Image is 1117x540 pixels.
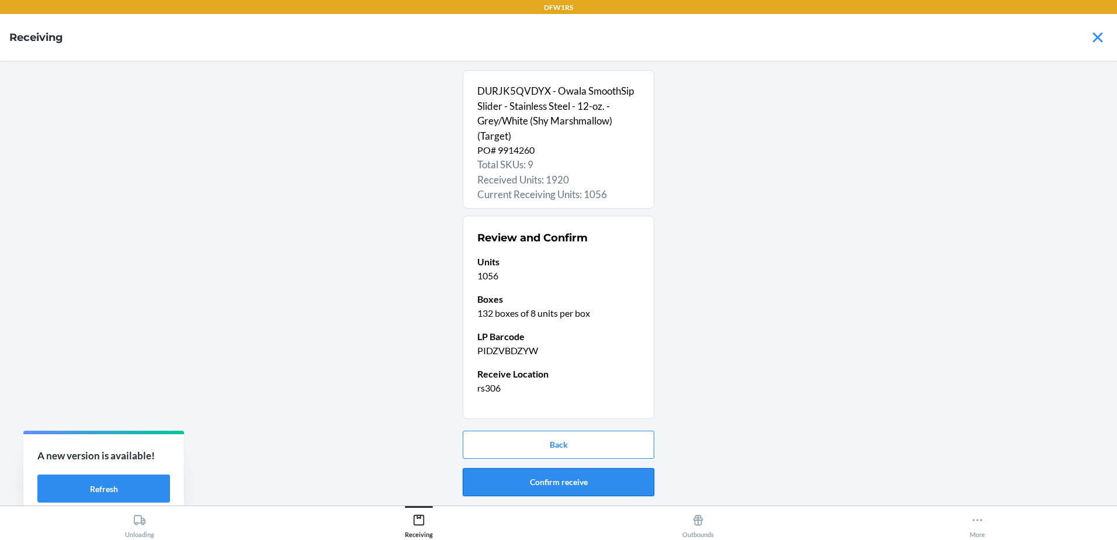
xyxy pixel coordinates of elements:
p: PO# 9914260 [477,143,640,157]
div: Receiving [405,509,433,538]
p: Units [477,255,640,269]
button: More [838,506,1117,538]
p: Boxes [477,292,640,306]
p: A new version is available! [37,448,170,463]
button: Confirm receive [463,468,654,496]
div: Unloading [125,509,154,538]
div: Outbounds [682,509,714,538]
p: LP Barcode [477,330,640,344]
p: 132 boxes of 8 units per box [477,306,640,320]
p: DURJK5QVDYX - Owala SmoothSip Slider - Stainless Steel - 12-oz. - Grey/White (Shy Marshmallow) (T... [477,84,640,143]
button: Refresh [37,475,170,503]
p: Total SKUs: 9 [477,157,640,172]
p: DFW1RS [544,2,573,13]
p: PIDZVBDZYW [477,344,640,358]
p: rs306 [477,381,640,395]
p: 1056 [477,269,640,283]
button: Receiving [279,506,558,538]
h2: Review and Confirm [477,230,640,245]
p: Current Receiving Units: 1056 [477,187,640,202]
div: More [970,509,985,538]
p: Receive Location [477,367,640,381]
button: Outbounds [558,506,838,538]
button: Back [463,431,654,459]
p: Received Units: 1920 [477,172,640,188]
h4: Receiving [9,30,63,45]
